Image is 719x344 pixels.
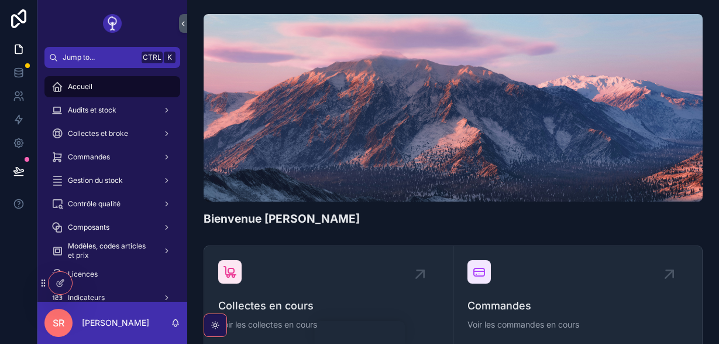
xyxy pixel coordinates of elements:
[68,199,121,209] span: Contrôle qualité
[44,100,180,121] a: Audits et stock
[63,53,137,62] span: Jump to...
[68,82,92,91] span: Accueil
[68,176,123,185] span: Gestion du stock
[68,241,153,260] span: Modèles, codes articles et prix
[44,147,180,168] a: Commandes
[68,152,110,162] span: Commandes
[68,293,105,302] span: Indicateurs
[82,317,149,329] p: [PERSON_NAME]
[68,223,109,232] span: Composants
[44,240,180,261] a: Modèles, codes articles et prix
[103,14,122,33] img: App logo
[44,76,180,97] a: Accueil
[44,47,180,68] button: Jump to...CtrlK
[218,319,439,331] span: Voir les collectes en cours
[204,211,360,227] h1: Bienvenue [PERSON_NAME]
[44,287,180,308] a: Indicateurs
[142,52,163,63] span: Ctrl
[68,270,98,279] span: Licences
[68,129,128,138] span: Collectes et broke
[44,170,180,191] a: Gestion du stock
[44,217,180,238] a: Composants
[44,193,180,214] a: Contrôle qualité
[44,264,180,285] a: Licences
[44,123,180,144] a: Collectes et broke
[218,298,439,314] span: Collectes en cours
[37,68,187,302] div: scrollable content
[467,298,689,314] span: Commandes
[68,105,116,115] span: Audits et stock
[165,53,174,62] span: K
[53,316,64,330] span: SR
[467,319,689,331] span: Voir les commandes en cours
